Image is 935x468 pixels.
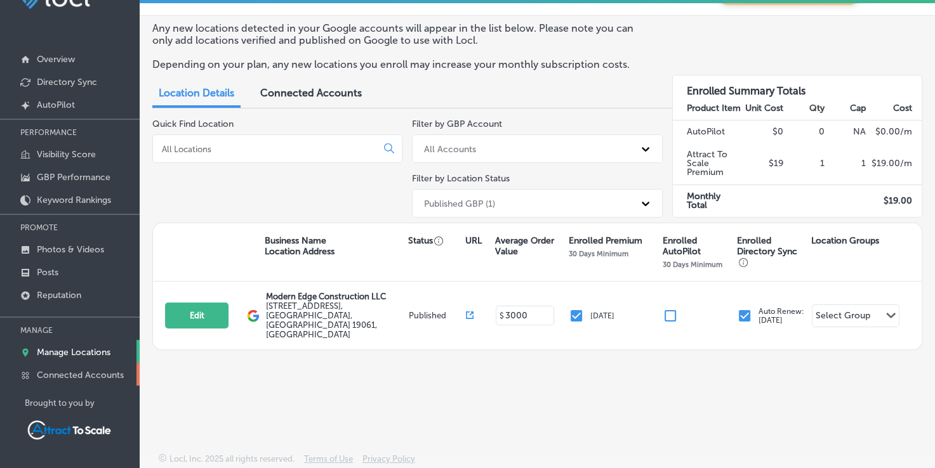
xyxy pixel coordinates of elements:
[816,310,870,325] div: Select Group
[590,311,614,320] p: [DATE]
[673,143,742,185] td: Attract To Scale Premium
[37,244,104,255] p: Photos & Videos
[825,120,866,143] td: NA
[37,347,110,358] p: Manage Locations
[247,309,260,322] img: logo
[265,235,335,257] p: Business Name Location Address
[37,195,111,205] p: Keyword Rankings
[742,120,783,143] td: $0
[687,103,741,114] strong: Product Item
[742,143,783,185] td: $19
[424,198,495,209] div: Published GBP (1)
[37,100,75,110] p: AutoPilot
[412,173,510,184] label: Filter by Location Status
[169,454,295,464] p: Locl, Inc. 2025 all rights reserved.
[866,185,922,217] td: $ 19.00
[759,307,804,325] p: Auto Renew: [DATE]
[424,143,476,154] div: All Accounts
[266,292,406,301] p: Modern Edge Construction LLC
[495,235,562,257] p: Average Order Value
[866,97,922,120] th: Cost
[663,260,722,269] p: 30 Days Minimum
[37,149,96,160] p: Visibility Score
[37,172,110,183] p: GBP Performance
[37,267,58,278] p: Posts
[266,301,406,339] label: [STREET_ADDRESS] , [GEOGRAPHIC_DATA], [GEOGRAPHIC_DATA] 19061, [GEOGRAPHIC_DATA]
[825,97,866,120] th: Cap
[500,311,504,320] p: $
[37,77,97,88] p: Directory Sync
[152,58,653,70] p: Depending on your plan, any new locations you enroll may increase your monthly subscription costs.
[25,398,140,408] p: Brought to you by
[673,75,922,97] h3: Enrolled Summary Totals
[742,97,783,120] th: Unit Cost
[673,185,742,217] td: Monthly Total
[37,370,124,380] p: Connected Accounts
[866,143,922,185] td: $ 19.00 /m
[37,290,81,301] p: Reputation
[737,235,805,268] p: Enrolled Directory Sync
[412,119,502,129] label: Filter by GBP Account
[673,120,742,143] td: AutoPilot
[783,97,825,120] th: Qty
[825,143,866,185] td: 1
[152,22,653,46] p: Any new locations detected in your Google accounts will appear in the list below. Please note you...
[811,235,879,246] p: Location Groups
[165,302,229,328] button: Edit
[568,235,642,246] p: Enrolled Premium
[783,143,825,185] td: 1
[260,87,362,99] span: Connected Accounts
[152,119,234,129] label: Quick Find Location
[408,235,465,246] p: Status
[465,235,482,246] p: URL
[866,120,922,143] td: $ 0.00 /m
[409,311,466,320] p: Published
[663,235,731,257] p: Enrolled AutoPilot
[37,54,75,65] p: Overview
[783,120,825,143] td: 0
[161,143,374,155] input: All Locations
[568,249,628,258] p: 30 Days Minimum
[159,87,234,99] span: Location Details
[25,418,114,442] img: Attract To Scale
